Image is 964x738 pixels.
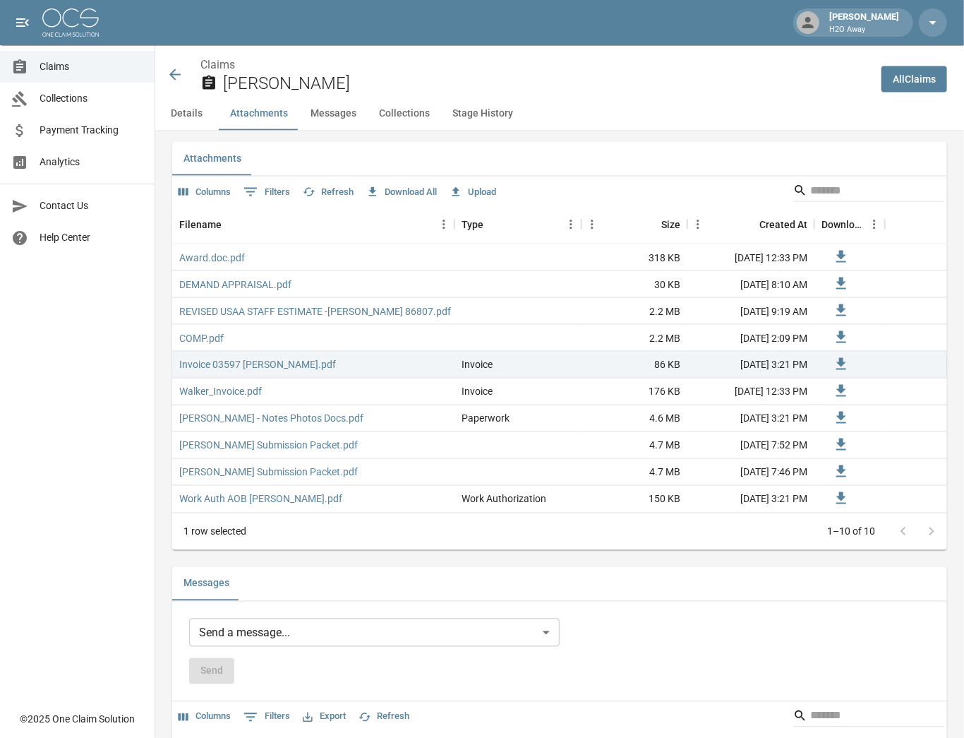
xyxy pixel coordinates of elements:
div: Paperwork [462,412,510,426]
span: Contact Us [40,198,143,213]
button: Select columns [175,181,234,203]
div: Invoice [462,358,493,372]
button: Details [155,97,219,131]
a: Work Auth AOB [PERSON_NAME].pdf [179,492,342,506]
a: DEMAND APPRAISAL.pdf [179,278,291,292]
div: 2.2 MB [582,325,687,352]
div: Search [793,179,944,205]
div: 318 KB [582,244,687,271]
div: Download [814,205,885,244]
a: [PERSON_NAME] Submission Packet.pdf [179,439,358,453]
div: related-list tabs [172,567,947,601]
a: Walker_Invoice.pdf [179,385,262,399]
a: Invoice 03597 [PERSON_NAME].pdf [179,358,336,372]
div: [DATE] 12:33 PM [687,379,814,405]
div: [DATE] 3:21 PM [687,486,814,513]
p: 1–10 of 10 [827,525,875,539]
div: Size [661,205,680,244]
div: Created At [687,205,814,244]
div: related-list tabs [172,142,947,176]
div: 4.7 MB [582,432,687,459]
div: [DATE] 9:19 AM [687,298,814,325]
button: Show filters [240,181,294,203]
div: Type [454,205,582,244]
div: [DATE] 2:09 PM [687,325,814,352]
div: 176 KB [582,379,687,405]
div: 4.7 MB [582,459,687,486]
img: ocs-logo-white-transparent.png [42,8,99,37]
div: 30 KB [582,271,687,298]
span: Claims [40,59,143,74]
button: Menu [687,214,709,235]
div: [DATE] 7:52 PM [687,432,814,459]
button: Collections [368,97,441,131]
a: [PERSON_NAME] Submission Packet.pdf [179,465,358,480]
div: 4.6 MB [582,405,687,432]
button: Attachments [219,97,299,131]
span: Payment Tracking [40,123,143,138]
button: Stage History [441,97,524,131]
div: anchor tabs [155,97,964,131]
div: © 2025 One Claim Solution [20,712,135,726]
button: Show filters [240,706,294,729]
a: AllClaims [881,66,947,93]
div: [DATE] 3:21 PM [687,405,814,432]
div: Search [793,705,944,730]
div: [DATE] 8:10 AM [687,271,814,298]
div: Filename [179,205,222,244]
div: Send a message... [189,619,560,647]
div: 1 row selected [183,525,246,539]
button: Messages [172,567,241,601]
button: open drawer [8,8,37,37]
button: Menu [582,214,603,235]
p: H2O Away [829,24,899,36]
a: COMP.pdf [179,331,224,345]
div: [PERSON_NAME] [824,10,905,35]
button: Refresh [299,181,357,203]
a: Award.doc.pdf [179,251,245,265]
button: Menu [864,214,885,235]
a: Claims [200,58,235,71]
div: [DATE] 3:21 PM [687,352,814,379]
button: Export [299,706,349,728]
button: Upload [446,181,500,203]
button: Select columns [175,706,234,728]
div: [DATE] 12:33 PM [687,244,814,271]
div: Invoice [462,385,493,399]
button: Menu [560,214,582,235]
button: Messages [299,97,368,131]
span: Collections [40,91,143,106]
div: Work Authorization [462,492,546,506]
button: Download All [363,181,440,203]
div: Download [821,205,864,244]
div: 150 KB [582,486,687,513]
span: Analytics [40,155,143,169]
div: 86 KB [582,352,687,379]
button: Attachments [172,142,253,176]
div: Type [462,205,483,244]
nav: breadcrumb [200,56,870,73]
div: Created At [759,205,807,244]
button: Refresh [355,706,413,728]
div: [DATE] 7:46 PM [687,459,814,486]
div: Filename [172,205,454,244]
h2: [PERSON_NAME] [223,73,870,94]
span: Help Center [40,230,143,245]
a: REVISED USAA STAFF ESTIMATE -[PERSON_NAME] 86807.pdf [179,304,451,319]
div: Size [582,205,687,244]
div: 2.2 MB [582,298,687,325]
button: Menu [433,214,454,235]
a: [PERSON_NAME] - Notes Photos Docs.pdf [179,412,363,426]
